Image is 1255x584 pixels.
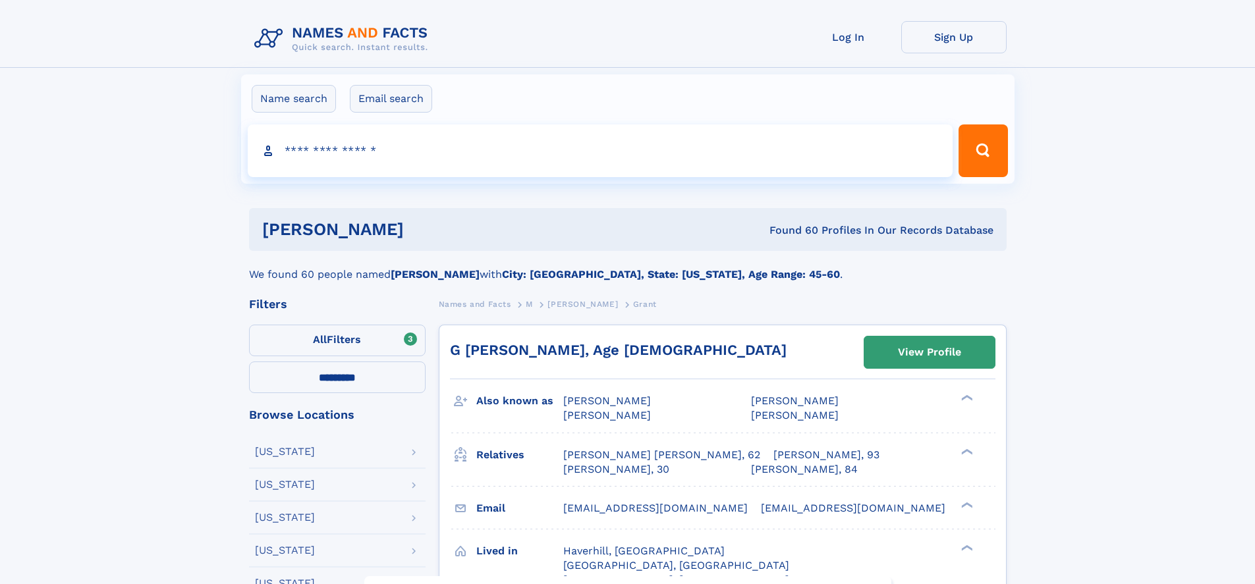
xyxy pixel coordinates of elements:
[773,448,879,462] a: [PERSON_NAME], 93
[959,124,1007,177] button: Search Button
[262,221,587,238] h1: [PERSON_NAME]
[526,300,533,309] span: M
[563,544,725,557] span: Haverhill, [GEOGRAPHIC_DATA]
[476,497,563,519] h3: Email
[350,85,432,113] label: Email search
[252,85,336,113] label: Name search
[476,444,563,466] h3: Relatives
[958,500,974,509] div: ❯
[864,336,995,368] a: View Profile
[526,296,533,312] a: M
[563,409,651,421] span: [PERSON_NAME]
[255,545,315,556] div: [US_STATE]
[476,390,563,412] h3: Also known as
[633,300,657,309] span: Grant
[313,333,327,346] span: All
[958,543,974,552] div: ❯
[796,21,901,53] a: Log In
[751,394,839,407] span: [PERSON_NAME]
[255,479,315,490] div: [US_STATE]
[450,342,787,358] a: G [PERSON_NAME], Age [DEMOGRAPHIC_DATA]
[249,21,439,57] img: Logo Names and Facts
[901,21,1007,53] a: Sign Up
[751,409,839,421] span: [PERSON_NAME]
[248,124,953,177] input: search input
[391,268,480,280] b: [PERSON_NAME]
[761,502,945,514] span: [EMAIL_ADDRESS][DOMAIN_NAME]
[563,559,789,571] span: [GEOGRAPHIC_DATA], [GEOGRAPHIC_DATA]
[958,394,974,402] div: ❯
[958,447,974,456] div: ❯
[751,462,858,477] a: [PERSON_NAME], 84
[898,337,961,367] div: View Profile
[249,251,1007,282] div: We found 60 people named with .
[502,268,840,280] b: City: [GEOGRAPHIC_DATA], State: [US_STATE], Age Range: 45-60
[249,325,426,356] label: Filters
[586,223,993,238] div: Found 60 Profiles In Our Records Database
[547,300,618,309] span: [PERSON_NAME]
[439,296,511,312] a: Names and Facts
[249,298,426,310] div: Filters
[563,502,748,514] span: [EMAIL_ADDRESS][DOMAIN_NAME]
[563,462,669,477] a: [PERSON_NAME], 30
[249,409,426,421] div: Browse Locations
[547,296,618,312] a: [PERSON_NAME]
[563,448,760,462] a: [PERSON_NAME] [PERSON_NAME], 62
[563,394,651,407] span: [PERSON_NAME]
[476,540,563,562] h3: Lived in
[255,512,315,523] div: [US_STATE]
[255,446,315,457] div: [US_STATE]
